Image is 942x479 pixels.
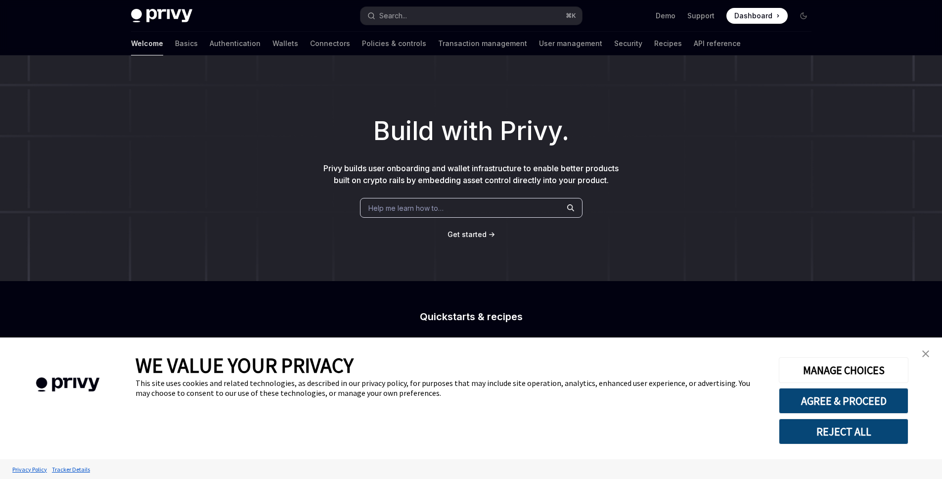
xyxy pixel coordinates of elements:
[10,461,49,478] a: Privacy Policy
[135,352,354,378] span: WE VALUE YOUR PRIVACY
[323,163,619,185] span: Privy builds user onboarding and wallet infrastructure to enable better products built on crypto ...
[779,419,908,444] button: REJECT ALL
[734,11,772,21] span: Dashboard
[916,344,936,364] a: close banner
[726,8,788,24] a: Dashboard
[135,378,764,398] div: This site uses cookies and related technologies, as described in our privacy policy, for purposes...
[368,203,444,213] span: Help me learn how to…
[779,388,908,414] button: AGREE & PROCEED
[360,7,582,25] button: Search...⌘K
[539,32,602,55] a: User management
[779,357,908,383] button: MANAGE CHOICES
[438,32,527,55] a: Transaction management
[131,9,192,23] img: dark logo
[448,230,487,239] a: Get started
[656,11,675,21] a: Demo
[131,32,163,55] a: Welcome
[362,32,426,55] a: Policies & controls
[796,8,811,24] button: Toggle dark mode
[210,32,261,55] a: Authentication
[15,363,121,406] img: company logo
[49,461,92,478] a: Tracker Details
[654,32,682,55] a: Recipes
[694,32,741,55] a: API reference
[687,11,715,21] a: Support
[297,312,645,322] h2: Quickstarts & recipes
[566,12,576,20] span: ⌘ K
[16,112,926,150] h1: Build with Privy.
[175,32,198,55] a: Basics
[448,230,487,239] span: Get started
[614,32,642,55] a: Security
[272,32,298,55] a: Wallets
[310,32,350,55] a: Connectors
[922,350,929,357] img: close banner
[379,10,407,22] div: Search...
